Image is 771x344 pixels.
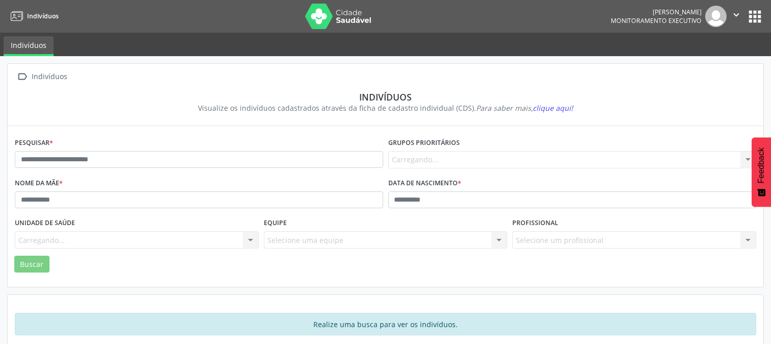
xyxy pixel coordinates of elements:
[705,6,727,27] img: img
[15,135,53,151] label: Pesquisar
[15,69,69,84] a:  Indivíduos
[15,313,756,335] div: Realize uma busca para ver os indivíduos.
[27,12,59,20] span: Indivíduos
[512,215,558,231] label: Profissional
[746,8,764,26] button: apps
[22,91,749,103] div: Indivíduos
[757,148,766,183] span: Feedback
[15,176,63,191] label: Nome da mãe
[476,103,573,113] i: Para saber mais,
[727,6,746,27] button: 
[388,176,461,191] label: Data de nascimento
[731,9,742,20] i: 
[533,103,573,113] span: clique aqui!
[4,36,54,56] a: Indivíduos
[752,137,771,207] button: Feedback - Mostrar pesquisa
[15,69,30,84] i: 
[611,16,702,25] span: Monitoramento Executivo
[15,215,75,231] label: Unidade de saúde
[611,8,702,16] div: [PERSON_NAME]
[264,215,287,231] label: Equipe
[7,8,59,24] a: Indivíduos
[30,69,69,84] div: Indivíduos
[22,103,749,113] div: Visualize os indivíduos cadastrados através da ficha de cadastro individual (CDS).
[388,135,460,151] label: Grupos prioritários
[14,256,49,273] button: Buscar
